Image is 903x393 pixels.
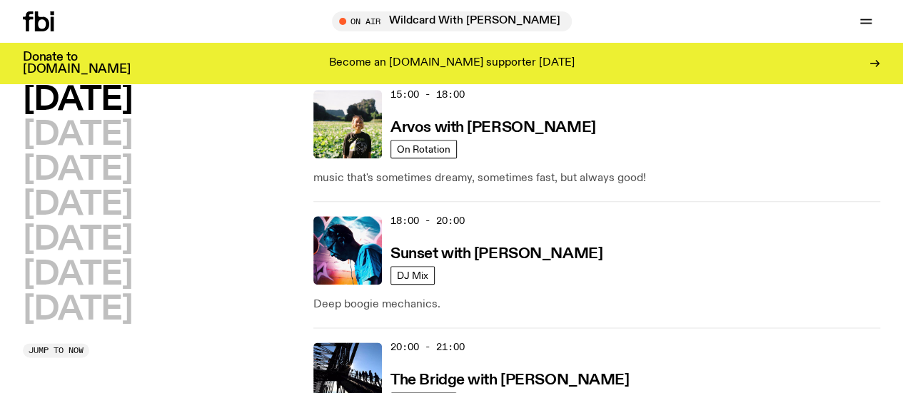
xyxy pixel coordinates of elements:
[390,214,465,228] span: 18:00 - 20:00
[23,154,132,186] button: [DATE]
[23,189,132,221] button: [DATE]
[390,266,435,285] a: DJ Mix
[397,144,450,155] span: On Rotation
[29,347,84,354] span: Jump to now
[390,118,595,136] a: Arvos with [PERSON_NAME]
[23,294,132,326] button: [DATE]
[313,296,880,313] p: Deep boogie mechanics.
[397,270,428,281] span: DJ Mix
[23,51,131,76] h3: Donate to [DOMAIN_NAME]
[313,216,382,285] img: Simon Caldwell stands side on, looking downwards. He has headphones on. Behind him is a brightly ...
[390,88,465,101] span: 15:00 - 18:00
[313,90,382,158] img: Bri is smiling and wearing a black t-shirt. She is standing in front of a lush, green field. Ther...
[23,84,132,116] button: [DATE]
[23,343,89,357] button: Jump to now
[23,119,132,151] button: [DATE]
[390,370,629,388] a: The Bridge with [PERSON_NAME]
[390,247,602,262] h3: Sunset with [PERSON_NAME]
[390,373,629,388] h3: The Bridge with [PERSON_NAME]
[313,170,880,187] p: music that's sometimes dreamy, sometimes fast, but always good!
[23,224,132,256] button: [DATE]
[390,244,602,262] a: Sunset with [PERSON_NAME]
[390,340,465,354] span: 20:00 - 21:00
[390,121,595,136] h3: Arvos with [PERSON_NAME]
[332,11,572,31] button: On AirWildcard With [PERSON_NAME]
[390,140,457,158] a: On Rotation
[329,57,575,70] p: Become an [DOMAIN_NAME] supporter [DATE]
[23,259,132,291] button: [DATE]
